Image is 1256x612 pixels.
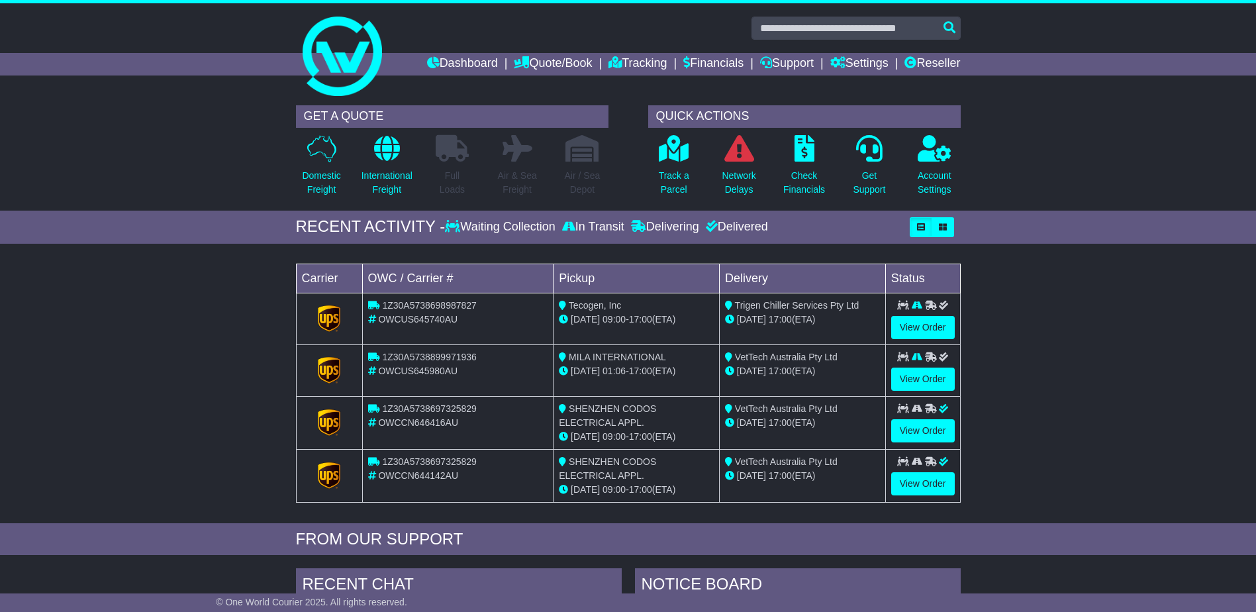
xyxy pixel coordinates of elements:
span: 17:00 [769,470,792,481]
a: DomesticFreight [301,134,341,204]
span: © One World Courier 2025. All rights reserved. [216,597,407,607]
td: Delivery [719,264,885,293]
div: (ETA) [725,469,880,483]
div: GET A QUOTE [296,105,608,128]
span: 09:00 [603,431,626,442]
span: VetTech Australia Pty Ltd [735,352,838,362]
span: 17:00 [629,314,652,325]
a: AccountSettings [917,134,952,204]
span: 17:00 [769,417,792,428]
div: Waiting Collection [445,220,558,234]
div: - (ETA) [559,313,714,327]
span: VetTech Australia Pty Ltd [735,456,838,467]
span: [DATE] [737,314,766,325]
div: Delivering [628,220,702,234]
div: RECENT CHAT [296,568,622,604]
a: NetworkDelays [721,134,756,204]
span: [DATE] [737,366,766,376]
span: [DATE] [737,470,766,481]
p: Track a Parcel [659,169,689,197]
span: Trigen Chiller Services Pty Ltd [735,300,859,311]
span: SHENZHEN CODOS ELECTRICAL APPL. [559,456,656,481]
td: Status [885,264,960,293]
span: 01:06 [603,366,626,376]
td: Pickup [554,264,720,293]
a: Tracking [608,53,667,76]
img: GetCarrierServiceLogo [318,409,340,436]
p: Domestic Freight [302,169,340,197]
a: Dashboard [427,53,498,76]
span: [DATE] [571,366,600,376]
td: Carrier [296,264,362,293]
div: (ETA) [725,364,880,378]
a: View Order [891,472,955,495]
span: 09:00 [603,484,626,495]
div: In Transit [559,220,628,234]
span: [DATE] [571,431,600,442]
a: Financials [683,53,744,76]
div: QUICK ACTIONS [648,105,961,128]
span: OWCUS645740AU [378,314,458,325]
td: OWC / Carrier # [362,264,554,293]
a: Reseller [904,53,960,76]
p: International Freight [362,169,412,197]
div: RECENT ACTIVITY - [296,217,446,236]
a: Support [760,53,814,76]
span: OWCUS645980AU [378,366,458,376]
div: - (ETA) [559,364,714,378]
p: Network Delays [722,169,755,197]
img: GetCarrierServiceLogo [318,305,340,332]
span: 1Z30A5738698987827 [382,300,476,311]
a: Track aParcel [658,134,690,204]
span: 17:00 [769,314,792,325]
div: - (ETA) [559,430,714,444]
a: View Order [891,368,955,391]
span: [DATE] [571,314,600,325]
span: SHENZHEN CODOS ELECTRICAL APPL. [559,403,656,428]
span: [DATE] [571,484,600,495]
p: Check Financials [783,169,825,197]
p: Air & Sea Freight [498,169,537,197]
span: MILA INTERNATIONAL [569,352,666,362]
span: OWCCN644142AU [378,470,458,481]
span: 09:00 [603,314,626,325]
div: - (ETA) [559,483,714,497]
a: View Order [891,419,955,442]
div: (ETA) [725,313,880,327]
span: 17:00 [629,431,652,442]
span: OWCCN646416AU [378,417,458,428]
span: 1Z30A5738899971936 [382,352,476,362]
div: Delivered [702,220,768,234]
p: Get Support [853,169,885,197]
a: InternationalFreight [361,134,413,204]
span: 1Z30A5738697325829 [382,403,476,414]
div: FROM OUR SUPPORT [296,530,961,549]
span: 17:00 [629,484,652,495]
span: 17:00 [769,366,792,376]
a: Settings [830,53,889,76]
span: Tecogen, Inc [569,300,621,311]
img: GetCarrierServiceLogo [318,357,340,383]
p: Account Settings [918,169,951,197]
span: VetTech Australia Pty Ltd [735,403,838,414]
a: View Order [891,316,955,339]
img: GetCarrierServiceLogo [318,462,340,489]
a: GetSupport [852,134,886,204]
a: Quote/Book [514,53,592,76]
a: CheckFinancials [783,134,826,204]
p: Full Loads [436,169,469,197]
span: 17:00 [629,366,652,376]
div: (ETA) [725,416,880,430]
span: [DATE] [737,417,766,428]
span: 1Z30A5738697325829 [382,456,476,467]
div: NOTICE BOARD [635,568,961,604]
p: Air / Sea Depot [565,169,601,197]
